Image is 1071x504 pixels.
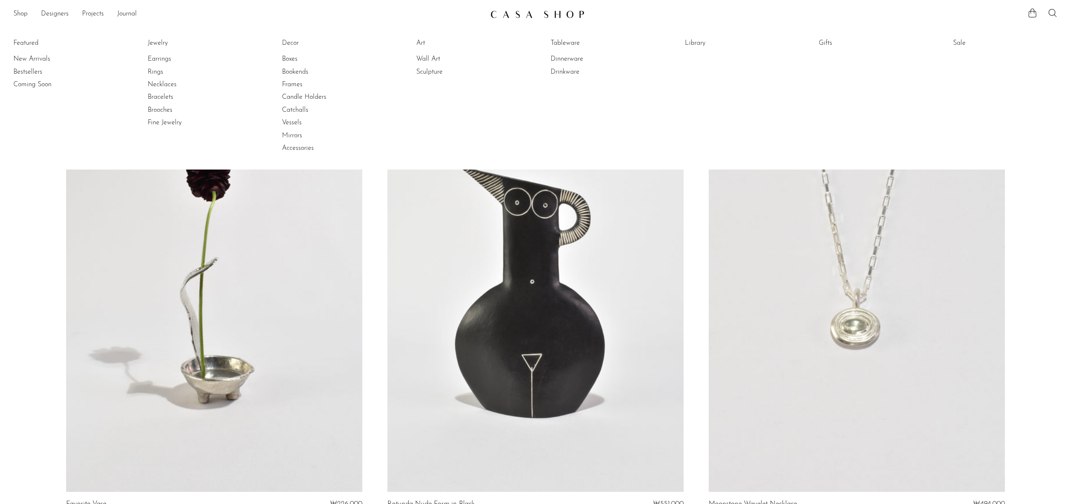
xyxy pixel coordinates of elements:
[148,39,210,48] a: Jewelry
[282,105,345,115] a: Catchalls
[13,9,28,20] a: Shop
[953,39,1016,48] a: Sale
[13,80,76,89] a: Coming Soon
[282,39,345,48] a: Decor
[282,118,345,127] a: Vessels
[685,39,748,48] a: Library
[13,54,76,64] a: New Arrivals
[282,131,345,140] a: Mirrors
[148,37,210,129] ul: Jewelry
[41,9,69,20] a: Designers
[282,67,345,77] a: Bookends
[282,93,345,102] a: Candle Holders
[551,67,613,77] a: Drinkware
[148,67,210,77] a: Rings
[551,39,613,48] a: Tableware
[953,37,1016,53] ul: Sale
[685,37,748,53] ul: Library
[416,37,479,78] ul: Art
[551,37,613,78] ul: Tableware
[148,80,210,89] a: Necklaces
[13,7,484,21] ul: NEW HEADER MENU
[819,37,881,53] ul: Gifts
[148,93,210,102] a: Bracelets
[819,39,881,48] a: Gifts
[282,144,345,153] a: Accessories
[282,80,345,89] a: Frames
[13,67,76,77] a: Bestsellers
[13,53,76,91] ul: Featured
[82,9,104,20] a: Projects
[117,9,137,20] a: Journal
[148,105,210,115] a: Brooches
[416,39,479,48] a: Art
[551,54,613,64] a: Dinnerware
[148,118,210,127] a: Fine Jewelry
[416,54,479,64] a: Wall Art
[282,54,345,64] a: Boxes
[13,7,484,21] nav: Desktop navigation
[148,54,210,64] a: Earrings
[282,37,345,155] ul: Decor
[416,67,479,77] a: Sculpture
